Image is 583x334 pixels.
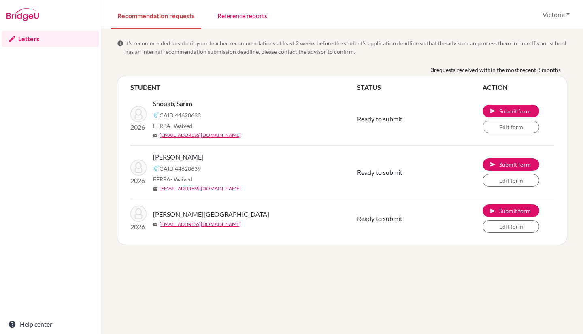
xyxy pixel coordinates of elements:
a: Edit form [483,121,539,133]
span: CAID 44620639 [160,164,201,173]
button: Submit Sarim's recommendation [483,105,539,117]
a: Recommendation requests [111,1,201,29]
span: FERPA [153,175,192,183]
span: mail [153,187,158,191]
a: [EMAIL_ADDRESS][DOMAIN_NAME] [160,132,241,139]
button: Victoria [539,7,573,22]
img: Common App logo [153,165,160,172]
p: 2026 [130,122,147,132]
span: mail [153,222,158,227]
a: Letters [2,31,99,47]
p: 2026 [130,176,147,185]
span: requests received within the most recent 8 months [434,66,561,74]
img: Wadhwani, Aryan [130,160,147,176]
span: Ready to submit [357,215,402,222]
img: Bridge-U [6,8,39,21]
span: send [489,161,496,168]
button: Submit Filipp's recommendation [483,204,539,217]
span: FERPA [153,121,192,130]
span: - Waived [170,176,192,183]
a: [EMAIL_ADDRESS][DOMAIN_NAME] [160,185,241,192]
img: Artemenko, Filipp [130,206,147,222]
span: send [489,108,496,114]
span: Ready to submit [357,115,402,123]
span: info [117,40,123,47]
span: CAID 44620633 [160,111,201,119]
a: Help center [2,316,99,332]
span: It’s recommended to submit your teacher recommendations at least 2 weeks before the student’s app... [125,39,567,56]
span: mail [153,133,158,138]
a: Edit form [483,220,539,233]
th: ACTION [483,83,554,92]
button: Submit Aryan's recommendation [483,158,539,171]
span: - Waived [170,122,192,129]
a: Edit form [483,174,539,187]
th: STUDENT [130,83,357,92]
span: Ready to submit [357,168,402,176]
span: [PERSON_NAME][GEOGRAPHIC_DATA] [153,209,269,219]
p: 2026 [130,222,147,232]
span: [PERSON_NAME] [153,152,204,162]
span: send [489,208,496,214]
img: Shouab, Sarim [130,106,147,122]
img: Common App logo [153,112,160,118]
b: 3 [431,66,434,74]
span: Shouab, Sarim [153,99,192,108]
th: STATUS [357,83,483,92]
a: Reference reports [211,1,274,29]
a: [EMAIL_ADDRESS][DOMAIN_NAME] [160,221,241,228]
